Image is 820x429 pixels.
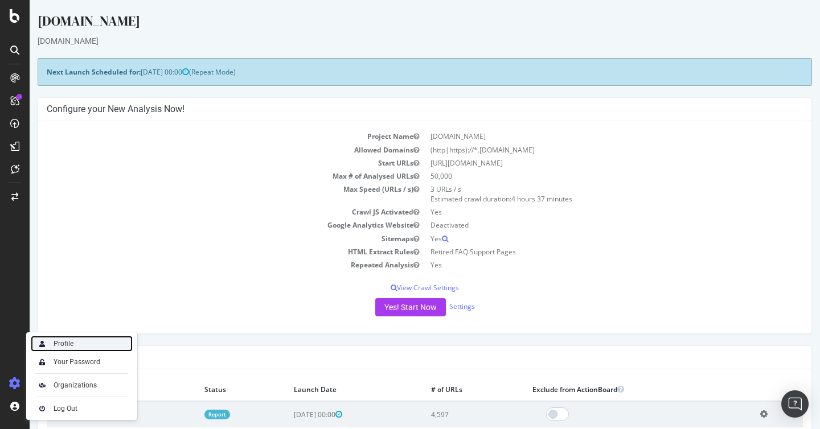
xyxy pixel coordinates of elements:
[395,130,773,143] td: [DOMAIN_NAME]
[35,378,49,392] img: AtrBVVRoAgWaAAAAAElFTkSuQmCC
[54,339,73,348] div: Profile
[35,402,49,415] img: prfnF3csMXgAAAABJRU5ErkJggg==
[395,156,773,170] td: [URL][DOMAIN_NAME]
[35,355,49,369] img: tUVSALn78D46LlpAY8klYZqgKwTuBm2K29c6p1XQNDCsM0DgKSSoAXXevcAwljcHBINEg0LrUEktgcYYD5sVUphq1JigPmkfB...
[31,377,133,393] a: Organizations
[31,354,133,370] a: Your Password
[395,232,773,245] td: Yes
[54,404,77,413] div: Log Out
[17,170,395,183] td: Max # of Analysed URLs
[395,218,773,232] td: Deactivated
[17,283,773,292] p: View Crawl Settings
[420,302,445,311] a: Settings
[31,401,133,416] a: Log Out
[54,357,100,366] div: Your Password
[393,378,494,401] th: # of URLs
[17,258,395,271] td: Repeated Analysis
[17,130,395,143] td: Project Name
[395,205,773,218] td: Yes
[166,378,256,401] th: Status
[111,67,159,77] span: [DATE] 00:00
[17,205,395,218] td: Crawl JS Activated
[17,156,395,170] td: Start URLs
[781,390,809,418] div: Open Intercom Messenger
[8,35,782,47] div: [DOMAIN_NAME]
[175,410,200,419] a: Report
[54,381,97,390] div: Organizations
[395,258,773,271] td: Yes
[482,194,543,204] span: 4 hours 37 minutes
[395,143,773,156] td: (http|https)://*.[DOMAIN_NAME]
[17,218,395,232] td: Google Analytics Website
[346,298,416,316] button: Yes! Start Now
[8,58,782,86] div: (Repeat Mode)
[393,401,494,427] td: 4,597
[395,170,773,183] td: 50,000
[17,143,395,156] td: Allowed Domains
[17,183,395,205] td: Max Speed (URLs / s)
[256,378,393,401] th: Launch Date
[264,410,313,419] span: [DATE] 00:00
[17,232,395,245] td: Sitemaps
[395,245,773,258] td: Retired FAQ Support Pages
[26,410,69,419] a: [DATE] report
[17,104,773,115] h4: Configure your New Analysis Now!
[17,67,111,77] strong: Next Launch Scheduled for:
[31,336,133,352] a: Profile
[17,378,166,401] th: Analysis
[494,378,722,401] th: Exclude from ActionBoard
[17,352,773,363] h4: Last 5 Crawls
[8,11,782,35] div: [DOMAIN_NAME]
[35,337,49,350] img: Xx2yTbCeVcdxHMdxHOc+8gctb42vCocUYgAAAABJRU5ErkJggg==
[395,183,773,205] td: 3 URLs / s Estimated crawl duration:
[17,245,395,258] td: HTML Extract Rules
